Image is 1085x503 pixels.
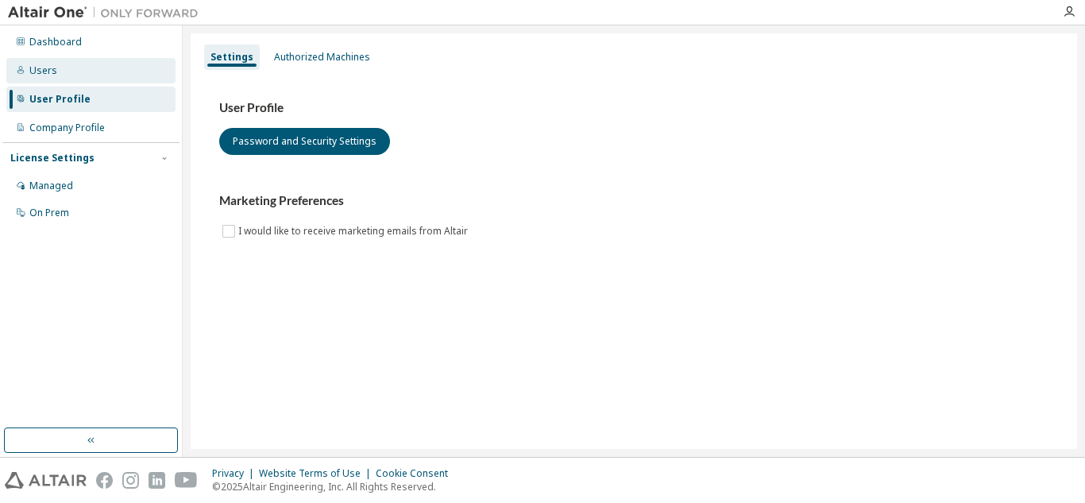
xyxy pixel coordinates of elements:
div: Website Terms of Use [259,467,376,480]
h3: User Profile [219,100,1048,116]
h3: Marketing Preferences [219,193,1048,209]
img: linkedin.svg [149,472,165,489]
div: User Profile [29,93,91,106]
div: On Prem [29,207,69,219]
img: altair_logo.svg [5,472,87,489]
img: youtube.svg [175,472,198,489]
div: Settings [210,51,253,64]
div: Dashboard [29,36,82,48]
div: Privacy [212,467,259,480]
img: facebook.svg [96,472,113,489]
button: Password and Security Settings [219,128,390,155]
div: Authorized Machines [274,51,370,64]
div: License Settings [10,152,95,164]
img: instagram.svg [122,472,139,489]
div: Managed [29,180,73,192]
img: Altair One [8,5,207,21]
div: Company Profile [29,122,105,134]
div: Users [29,64,57,77]
p: © 2025 Altair Engineering, Inc. All Rights Reserved. [212,480,458,493]
div: Cookie Consent [376,467,458,480]
label: I would like to receive marketing emails from Altair [238,222,471,241]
